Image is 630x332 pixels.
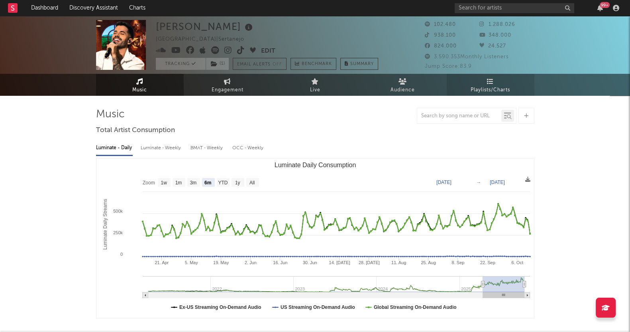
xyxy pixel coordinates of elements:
[132,85,147,95] span: Music
[141,141,183,155] div: Luminate - Weekly
[479,43,506,49] span: 24.527
[597,5,603,11] button: 99+
[391,260,406,265] text: 11. Aug
[184,74,271,96] a: Engagement
[156,58,206,70] button: Tracking
[190,180,196,186] text: 3m
[179,304,261,310] text: Ex-US Streaming On-Demand Audio
[232,141,264,155] div: OCC - Weekly
[155,260,169,265] text: 21. Apr
[156,35,253,44] div: [GEOGRAPHIC_DATA] | Sertanejo
[471,85,510,95] span: Playlists/Charts
[218,180,228,186] text: YTD
[310,85,320,95] span: Live
[436,180,451,185] text: [DATE]
[425,22,456,27] span: 102.480
[143,180,155,186] text: Zoom
[421,260,436,265] text: 25. Aug
[480,260,495,265] text: 22. Sep
[244,260,256,265] text: 2. Jun
[113,209,123,213] text: 500k
[425,54,509,59] span: 3.590.353 Monthly Listeners
[206,58,229,70] button: (1)
[184,260,198,265] text: 5. May
[190,141,224,155] div: BMAT - Weekly
[273,62,282,67] em: Off
[455,3,574,13] input: Search for artists
[359,74,447,96] a: Audience
[425,64,472,69] span: Jump Score: 83.9
[600,2,610,8] div: 99 +
[490,180,505,185] text: [DATE]
[212,85,243,95] span: Engagement
[113,230,123,235] text: 250k
[290,58,336,70] a: Benchmark
[120,252,122,257] text: 0
[96,158,534,318] svg: Luminate Daily Consumption
[425,43,457,49] span: 824.000
[280,304,355,310] text: US Streaming On-Demand Audio
[302,59,332,69] span: Benchmark
[391,85,415,95] span: Audience
[479,33,511,38] span: 348.000
[233,58,287,70] button: Email AlertsOff
[96,141,133,155] div: Luminate - Daily
[96,74,184,96] a: Music
[274,162,356,168] text: Luminate Daily Consumption
[235,180,240,186] text: 1y
[329,260,350,265] text: 14. [DATE]
[156,20,255,33] div: [PERSON_NAME]
[417,113,501,119] input: Search by song name or URL
[249,180,254,186] text: All
[96,126,175,135] span: Total Artist Consumption
[261,46,275,56] button: Edit
[447,74,534,96] a: Playlists/Charts
[102,199,108,249] text: Luminate Daily Streams
[302,260,317,265] text: 30. Jun
[175,180,182,186] text: 1m
[204,180,211,186] text: 6m
[271,74,359,96] a: Live
[476,180,481,185] text: →
[373,304,456,310] text: Global Streaming On-Demand Audio
[206,58,229,70] span: ( 1 )
[273,260,287,265] text: 16. Jun
[511,260,523,265] text: 6. Oct
[350,62,374,66] span: Summary
[425,33,456,38] span: 938.100
[161,180,167,186] text: 1w
[340,58,378,70] button: Summary
[451,260,464,265] text: 8. Sep
[479,22,515,27] span: 1.288.026
[213,260,229,265] text: 19. May
[358,260,379,265] text: 28. [DATE]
